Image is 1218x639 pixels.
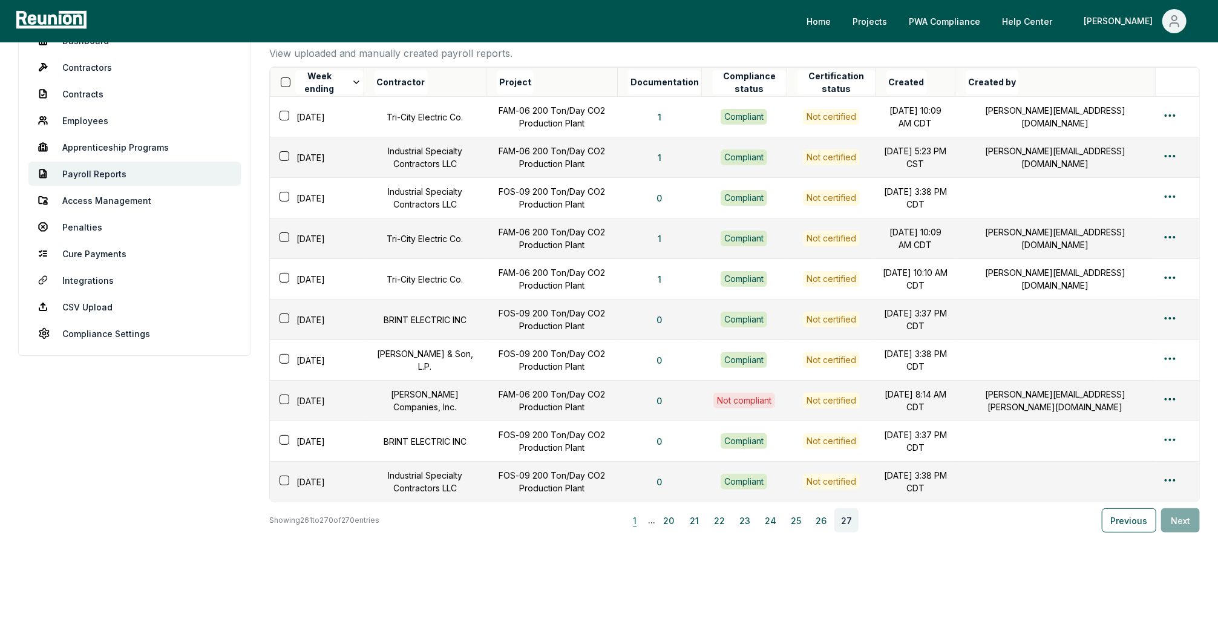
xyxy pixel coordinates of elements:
[803,474,860,490] button: Not certified
[28,162,241,186] a: Payroll Reports
[733,508,757,532] button: 23
[992,9,1062,33] a: Help Center
[277,108,364,126] div: [DATE]
[28,321,241,346] a: Compliance Settings
[843,9,897,33] a: Projects
[876,421,955,462] td: [DATE] 3:37 PM CDT
[28,135,241,159] a: Apprenticeship Programs
[876,462,955,502] td: [DATE] 3:38 PM CDT
[364,340,486,381] td: [PERSON_NAME] & Son, L.P.
[803,109,860,125] button: Not certified
[647,429,672,453] button: 0
[648,105,671,129] button: 1
[497,70,534,94] button: Project
[955,218,1156,259] td: [PERSON_NAME][EMAIL_ADDRESS][DOMAIN_NAME]
[28,295,241,319] a: CSV Upload
[486,300,617,340] td: FOS-09 200 Ton/Day CO2 Production Plant
[955,97,1156,137] td: [PERSON_NAME][EMAIL_ADDRESS][DOMAIN_NAME]
[803,312,860,327] button: Not certified
[364,300,486,340] td: BRINT ELECTRIC INC
[277,473,364,491] div: [DATE]
[966,70,1018,94] button: Created by
[277,230,364,247] div: [DATE]
[647,388,672,413] button: 0
[682,508,706,532] button: 21
[364,421,486,462] td: BRINT ELECTRIC INC
[797,9,840,33] a: Home
[955,137,1156,178] td: [PERSON_NAME][EMAIL_ADDRESS][DOMAIN_NAME]
[955,381,1156,421] td: [PERSON_NAME][EMAIL_ADDRESS][PERSON_NAME][DOMAIN_NAME]
[375,70,428,94] button: Contractor
[876,97,955,137] td: [DATE] 10:09 AM CDT
[28,215,241,239] a: Penalties
[876,340,955,381] td: [DATE] 3:38 PM CDT
[277,311,364,329] div: [DATE]
[876,218,955,259] td: [DATE] 10:09 AM CDT
[277,189,364,207] div: [DATE]
[277,433,364,450] div: [DATE]
[648,267,671,291] button: 1
[721,433,767,449] div: Compliant
[364,462,486,502] td: Industrial Specialty Contractors LLC
[647,470,672,494] button: 0
[364,218,486,259] td: Tri-City Electric Co.
[797,70,875,94] button: Certification status
[648,226,671,251] button: 1
[803,190,860,206] div: Not certified
[648,145,671,169] button: 1
[834,508,859,532] button: 27
[803,433,860,449] button: Not certified
[1102,508,1156,532] button: Previous
[269,46,513,61] p: View uploaded and manually created payroll reports.
[364,137,486,178] td: Industrial Specialty Contractors LLC
[656,508,681,532] button: 20
[486,97,617,137] td: FAM-06 200 Ton/Day CO2 Production Plant
[486,218,617,259] td: FAM-06 200 Ton/Day CO2 Production Plant
[712,70,787,94] button: Compliance status
[784,508,808,532] button: 25
[876,259,955,300] td: [DATE] 10:10 AM CDT
[277,392,364,410] div: [DATE]
[1084,9,1157,33] div: [PERSON_NAME]
[486,178,617,218] td: FOS-09 200 Ton/Day CO2 Production Plant
[886,70,927,94] button: Created
[364,97,486,137] td: Tri-City Electric Co.
[28,82,241,106] a: Contracts
[899,9,990,33] a: PWA Compliance
[809,508,833,532] button: 26
[364,381,486,421] td: [PERSON_NAME] Companies, Inc.
[277,352,364,369] div: [DATE]
[721,149,767,165] div: Compliant
[721,352,767,368] div: Compliant
[486,259,617,300] td: FAM-06 200 Ton/Day CO2 Production Plant
[648,513,655,528] span: ...
[713,393,775,408] div: Not compliant
[876,137,955,178] td: [DATE] 5:23 PM CST
[876,381,955,421] td: [DATE] 8:14 AM CDT
[721,271,767,287] div: Compliant
[707,508,732,532] button: 22
[721,312,767,327] div: Compliant
[364,259,486,300] td: Tri-City Electric Co.
[803,393,860,408] button: Not certified
[647,186,672,210] button: 0
[277,149,364,166] div: [DATE]
[803,149,860,165] div: Not certified
[277,270,364,288] div: [DATE]
[486,421,617,462] td: FOS-09 200 Ton/Day CO2 Production Plant
[295,70,364,94] button: Week ending
[28,268,241,292] a: Integrations
[486,462,617,502] td: FOS-09 200 Ton/Day CO2 Production Plant
[803,231,860,246] button: Not certified
[647,307,672,332] button: 0
[876,178,955,218] td: [DATE] 3:38 PM CDT
[721,231,767,246] div: Compliant
[647,348,672,372] button: 0
[269,514,380,526] p: Showing 261 to 270 of 270 entries
[28,55,241,79] a: Contractors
